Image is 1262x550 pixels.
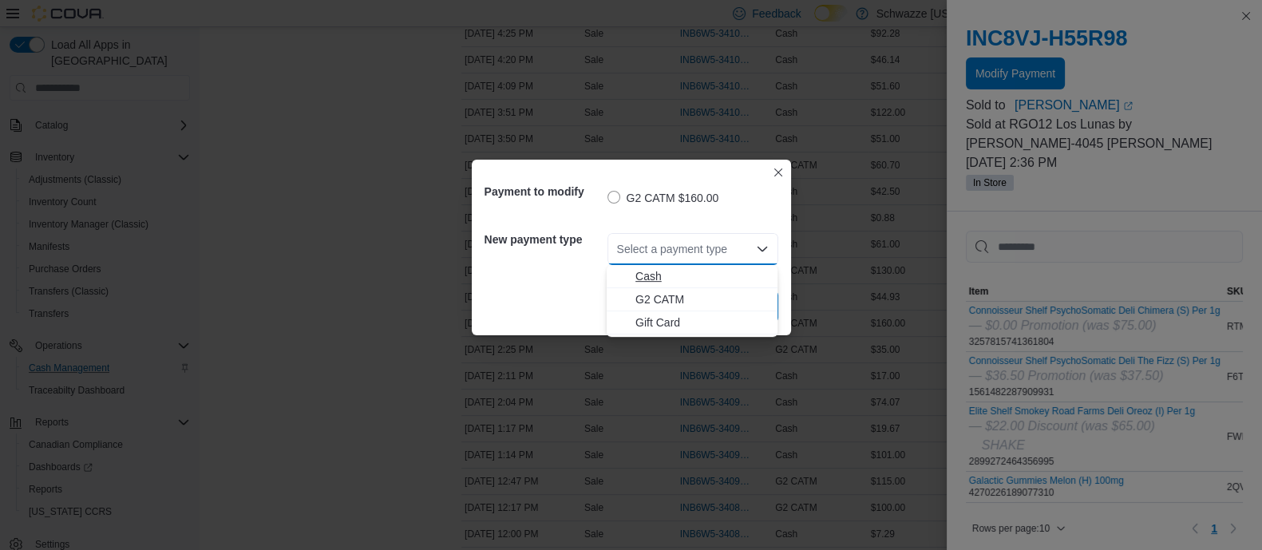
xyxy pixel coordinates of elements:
label: G2 CATM $160.00 [607,188,719,208]
input: Accessible screen reader label [617,239,619,259]
div: Choose from the following options [607,265,777,334]
span: Cash [635,268,768,284]
button: Close list of options [756,243,769,255]
h5: Payment to modify [485,176,604,208]
button: Cash [607,265,777,288]
span: Gift Card [635,315,768,330]
span: G2 CATM [635,291,768,307]
button: Closes this modal window [769,163,788,182]
button: G2 CATM [607,288,777,311]
button: Gift Card [607,311,777,334]
h5: New payment type [485,224,604,255]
